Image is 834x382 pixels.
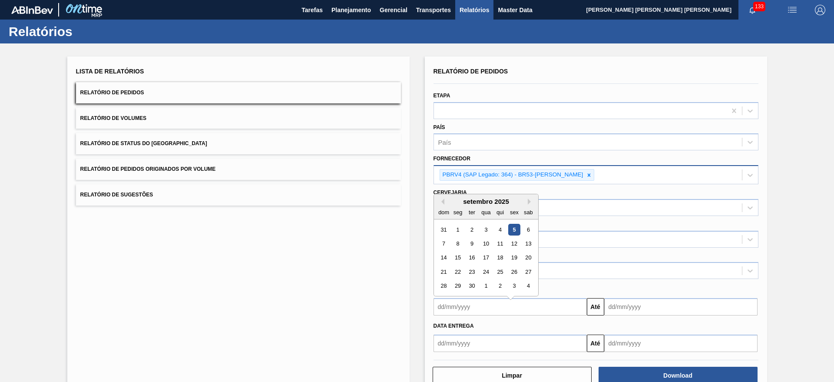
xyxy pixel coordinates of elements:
[522,224,534,236] div: Choose sábado, 6 de setembro de 2025
[76,133,401,154] button: Relatório de Status do [GEOGRAPHIC_DATA]
[80,90,144,96] span: Relatório de Pedidos
[440,169,585,180] div: PBRV4 (SAP Legado: 364) - BR53-[PERSON_NAME]
[434,335,587,352] input: dd/mm/yyyy
[738,4,766,16] button: Notificações
[438,206,450,218] div: dom
[508,252,520,264] div: Choose sexta-feira, 19 de setembro de 2025
[331,5,371,15] span: Planejamento
[480,266,492,278] div: Choose quarta-feira, 24 de setembro de 2025
[587,298,604,316] button: Até
[522,266,534,278] div: Choose sábado, 27 de setembro de 2025
[434,156,470,162] label: Fornecedor
[466,206,477,218] div: ter
[522,280,534,292] div: Choose sábado, 4 de outubro de 2025
[452,266,463,278] div: Choose segunda-feira, 22 de setembro de 2025
[76,82,401,103] button: Relatório de Pedidos
[76,159,401,180] button: Relatório de Pedidos Originados por Volume
[438,238,450,249] div: Choose domingo, 7 de setembro de 2025
[452,252,463,264] div: Choose segunda-feira, 15 de setembro de 2025
[380,5,407,15] span: Gerencial
[494,224,506,236] div: Choose quinta-feira, 4 de setembro de 2025
[434,93,450,99] label: Etapa
[508,280,520,292] div: Choose sexta-feira, 3 de outubro de 2025
[80,115,146,121] span: Relatório de Volumes
[452,206,463,218] div: seg
[480,224,492,236] div: Choose quarta-feira, 3 de setembro de 2025
[301,5,323,15] span: Tarefas
[480,252,492,264] div: Choose quarta-feira, 17 de setembro de 2025
[466,266,477,278] div: Choose terça-feira, 23 de setembro de 2025
[76,108,401,129] button: Relatório de Volumes
[438,224,450,236] div: Choose domingo, 31 de agosto de 2025
[80,140,207,146] span: Relatório de Status do [GEOGRAPHIC_DATA]
[438,280,450,292] div: Choose domingo, 28 de setembro de 2025
[480,238,492,249] div: Choose quarta-feira, 10 de setembro de 2025
[522,206,534,218] div: sab
[438,139,451,146] div: País
[80,166,216,172] span: Relatório de Pedidos Originados por Volume
[508,206,520,218] div: sex
[508,224,520,236] div: Choose sexta-feira, 5 de setembro de 2025
[466,252,477,264] div: Choose terça-feira, 16 de setembro de 2025
[434,189,467,196] label: Cervejaria
[604,335,758,352] input: dd/mm/yyyy
[787,5,798,15] img: userActions
[508,266,520,278] div: Choose sexta-feira, 26 de setembro de 2025
[522,252,534,264] div: Choose sábado, 20 de setembro de 2025
[80,192,153,198] span: Relatório de Sugestões
[434,124,445,130] label: País
[452,280,463,292] div: Choose segunda-feira, 29 de setembro de 2025
[753,2,765,11] span: 133
[438,199,444,205] button: Previous Month
[452,238,463,249] div: Choose segunda-feira, 8 de setembro de 2025
[494,252,506,264] div: Choose quinta-feira, 18 de setembro de 2025
[587,335,604,352] button: Até
[522,238,534,249] div: Choose sábado, 13 de setembro de 2025
[11,6,53,14] img: TNhmsLtSVTkK8tSr43FrP2fwEKptu5GPRR3wAAAABJRU5ErkJggg==
[460,5,489,15] span: Relatórios
[434,68,508,75] span: Relatório de Pedidos
[452,224,463,236] div: Choose segunda-feira, 1 de setembro de 2025
[466,238,477,249] div: Choose terça-feira, 9 de setembro de 2025
[9,27,163,37] h1: Relatórios
[528,199,534,205] button: Next Month
[480,206,492,218] div: qua
[494,280,506,292] div: Choose quinta-feira, 2 de outubro de 2025
[437,223,535,293] div: month 2025-09
[438,252,450,264] div: Choose domingo, 14 de setembro de 2025
[498,5,532,15] span: Master Data
[434,323,474,329] span: Data entrega
[494,266,506,278] div: Choose quinta-feira, 25 de setembro de 2025
[434,198,538,205] div: setembro 2025
[76,68,144,75] span: Lista de Relatórios
[466,280,477,292] div: Choose terça-feira, 30 de setembro de 2025
[438,266,450,278] div: Choose domingo, 21 de setembro de 2025
[76,184,401,206] button: Relatório de Sugestões
[494,238,506,249] div: Choose quinta-feira, 11 de setembro de 2025
[416,5,451,15] span: Transportes
[508,238,520,249] div: Choose sexta-feira, 12 de setembro de 2025
[480,280,492,292] div: Choose quarta-feira, 1 de outubro de 2025
[494,206,506,218] div: qui
[434,298,587,316] input: dd/mm/yyyy
[815,5,825,15] img: Logout
[466,224,477,236] div: Choose terça-feira, 2 de setembro de 2025
[604,298,758,316] input: dd/mm/yyyy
